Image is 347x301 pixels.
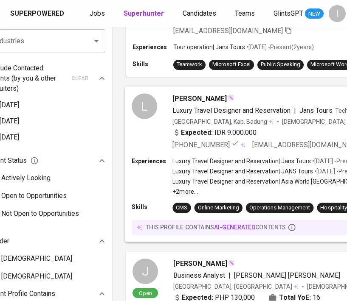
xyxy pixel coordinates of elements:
div: L [132,93,157,119]
span: Teams [235,9,255,17]
a: Candidates [183,8,218,19]
b: Expected: [181,127,212,137]
img: magic_wand.svg [228,94,234,101]
p: Skills [133,60,173,68]
span: NEW [305,10,324,18]
span: [PHONE_NUMBER] [172,140,229,148]
a: Jobs [90,8,107,19]
span: [DEMOGRAPHIC_DATA] [1,254,72,264]
p: Experiences [133,43,173,51]
div: Operations Management [249,204,310,212]
p: Luxury Travel Designer and Reservation | JANS Tours [172,167,313,176]
span: Actively Looking [1,173,51,183]
span: Not Open to Opportunities [1,209,79,219]
div: Teamwork [177,61,202,69]
div: Public Speaking [261,61,300,69]
span: Jobs [90,9,105,17]
span: [DEMOGRAPHIC_DATA] [1,271,72,281]
p: Luxury Travel Designer and Reservation | Jans Tours [172,157,311,165]
div: J [133,259,158,284]
p: Tour operation | Jans Tours [173,43,245,51]
b: Superhunter [124,9,164,17]
span: | [229,270,231,281]
div: I [329,5,346,22]
span: Luxury Travel Designer and Reservation [172,106,291,114]
span: Jans Tours [299,106,332,114]
img: magic_wand.svg [228,259,235,266]
div: IDR 9.000.000 [172,127,257,137]
button: Open [90,35,102,47]
span: [EMAIL_ADDRESS][DOMAIN_NAME] [173,27,283,35]
span: Business Analyst [173,271,225,279]
span: GlintsGPT [274,9,303,17]
a: GlintsGPT NEW [274,8,324,19]
span: [DEMOGRAPHIC_DATA] [282,117,347,125]
span: | [294,105,296,115]
div: CMS [176,204,187,212]
div: [GEOGRAPHIC_DATA], [GEOGRAPHIC_DATA] [173,282,299,291]
span: Open to Opportunities [1,191,67,201]
div: Superpowered [10,9,64,19]
span: Open [135,290,155,297]
a: Superhunter [124,8,166,19]
p: Skills [132,203,172,211]
p: this profile contains contents [146,223,286,231]
a: Superpowered [10,9,66,19]
a: Teams [235,8,257,19]
span: AI-generated [214,224,255,231]
span: [PERSON_NAME] [172,93,226,103]
div: Microsoft Excel [212,61,251,69]
div: Online Marketing [198,204,239,212]
p: • [DATE] - Present ( 2 years ) [245,43,314,51]
div: [GEOGRAPHIC_DATA], Kab. Badung [172,117,274,125]
span: [PERSON_NAME] [PERSON_NAME] [234,271,340,279]
span: Candidates [183,9,216,17]
p: Experiences [132,157,172,165]
span: [PERSON_NAME] [173,259,227,269]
